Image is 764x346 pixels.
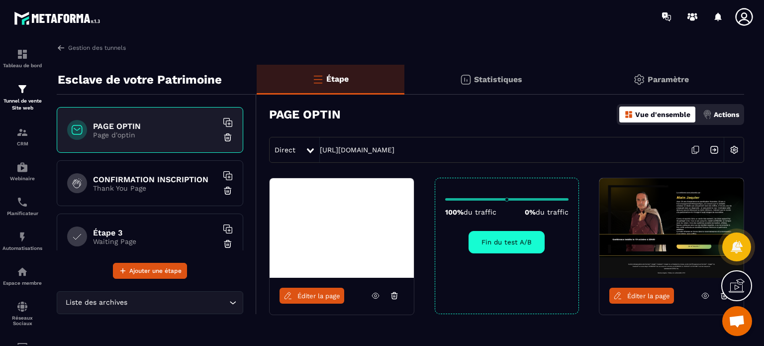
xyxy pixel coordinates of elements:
[113,263,187,279] button: Ajouter une étape
[2,76,42,119] a: formationformationTunnel de vente Site web
[714,111,739,118] p: Actions
[16,301,28,313] img: social-network
[57,43,126,52] a: Gestion des tunnels
[2,41,42,76] a: formationformationTableau de bord
[474,75,522,84] p: Statistiques
[703,110,712,119] img: actions.d6e523a2.png
[93,121,217,131] h6: PAGE OPTIN
[93,131,217,139] p: Page d'optin
[624,110,633,119] img: dashboard-orange.40269519.svg
[2,176,42,181] p: Webinaire
[320,146,394,154] a: [URL][DOMAIN_NAME]
[609,288,674,304] a: Éditer la page
[14,9,103,27] img: logo
[2,119,42,154] a: formationformationCRM
[2,98,42,112] p: Tunnel de vente Site web
[93,175,217,184] h6: CONFIRMATION INSCRIPTION
[16,83,28,95] img: formation
[16,126,28,138] img: formation
[536,208,569,216] span: du traffic
[129,266,182,276] span: Ajouter une étape
[2,245,42,251] p: Automatisations
[63,297,129,308] span: Liste des archives
[280,288,344,304] a: Éditer la page
[57,43,66,52] img: arrow
[326,74,349,84] p: Étape
[2,224,42,258] a: automationsautomationsAutomatisations
[2,141,42,146] p: CRM
[2,280,42,286] p: Espace membre
[722,306,752,336] div: Ouvrir le chat
[223,239,233,249] img: trash
[627,292,670,300] span: Éditer la page
[2,63,42,68] p: Tableau de bord
[223,132,233,142] img: trash
[2,293,42,334] a: social-networksocial-networkRéseaux Sociaux
[275,146,295,154] span: Direct
[464,208,496,216] span: du traffic
[2,154,42,189] a: automationsautomationsWebinaire
[460,74,472,86] img: stats.20deebd0.svg
[16,231,28,243] img: automations
[2,315,42,326] p: Réseaux Sociaux
[57,291,243,314] div: Search for option
[297,292,340,300] span: Éditer la page
[223,186,233,196] img: trash
[2,258,42,293] a: automationsautomationsEspace membre
[599,178,744,278] img: image
[16,266,28,278] img: automations
[58,70,222,90] p: Esclave de votre Patrimoine
[269,108,341,121] h3: PAGE OPTIN
[2,189,42,224] a: schedulerschedulerPlanificateur
[16,196,28,208] img: scheduler
[705,140,724,159] img: arrow-next.bcc2205e.svg
[2,211,42,216] p: Planificateur
[16,161,28,173] img: automations
[16,48,28,60] img: formation
[445,208,496,216] p: 100%
[633,74,645,86] img: setting-gr.5f69749f.svg
[469,231,545,253] button: Fin du test A/B
[635,111,690,118] p: Vue d'ensemble
[312,73,324,85] img: bars-o.4a397970.svg
[93,228,217,237] h6: Étape 3
[525,208,569,216] p: 0%
[93,237,217,245] p: Waiting Page
[129,297,227,308] input: Search for option
[270,178,300,188] img: image
[93,184,217,192] p: Thank You Page
[648,75,689,84] p: Paramètre
[725,140,744,159] img: setting-w.858f3a88.svg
